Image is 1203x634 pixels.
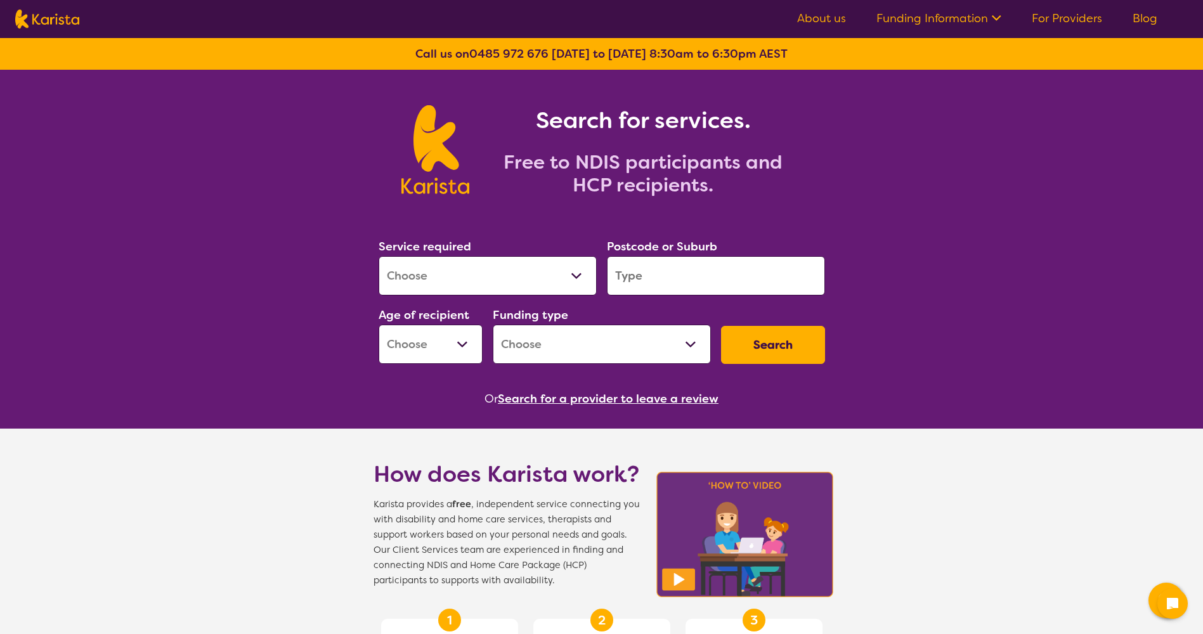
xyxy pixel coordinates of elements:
[1032,11,1102,26] a: For Providers
[484,389,498,408] span: Or
[653,468,838,601] img: Karista video
[1148,583,1184,618] button: Channel Menu
[469,46,549,61] a: 0485 972 676
[743,609,765,631] div: 3
[379,239,471,254] label: Service required
[876,11,1001,26] a: Funding Information
[374,459,640,489] h1: How does Karista work?
[607,239,717,254] label: Postcode or Suburb
[797,11,846,26] a: About us
[15,10,79,29] img: Karista logo
[498,389,719,408] button: Search for a provider to leave a review
[590,609,613,631] div: 2
[401,105,469,194] img: Karista logo
[415,46,788,61] b: Call us on [DATE] to [DATE] 8:30am to 6:30pm AEST
[484,151,802,197] h2: Free to NDIS participants and HCP recipients.
[493,307,568,323] label: Funding type
[721,326,825,364] button: Search
[1133,11,1157,26] a: Blog
[374,497,640,588] span: Karista provides a , independent service connecting you with disability and home care services, t...
[452,498,471,510] b: free
[379,307,469,323] label: Age of recipient
[484,105,802,136] h1: Search for services.
[438,609,461,631] div: 1
[607,256,825,295] input: Type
